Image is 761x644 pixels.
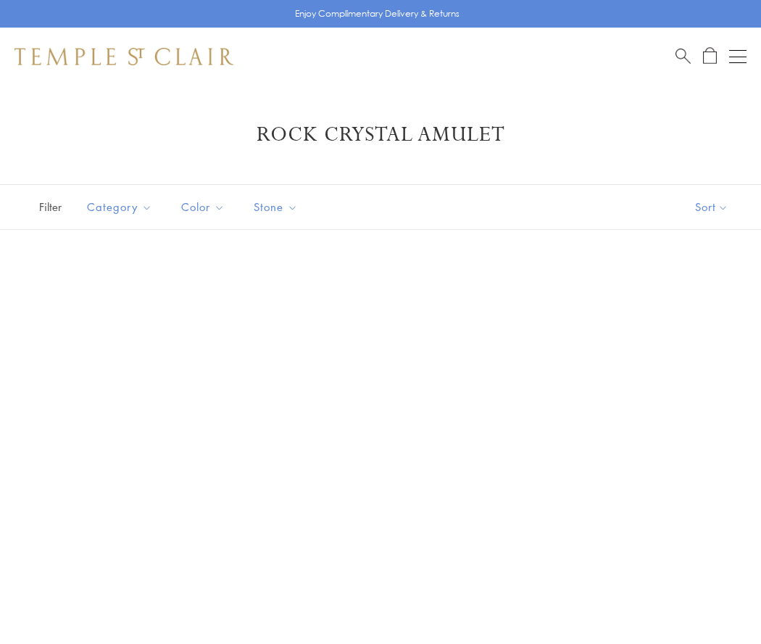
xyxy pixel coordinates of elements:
[295,7,459,21] p: Enjoy Complimentary Delivery & Returns
[76,191,163,223] button: Category
[36,122,725,148] h1: Rock Crystal Amulet
[243,191,309,223] button: Stone
[14,48,233,65] img: Temple St. Clair
[703,47,717,65] a: Open Shopping Bag
[675,47,691,65] a: Search
[170,191,236,223] button: Color
[80,198,163,216] span: Category
[729,48,747,65] button: Open navigation
[246,198,309,216] span: Stone
[662,185,761,229] button: Show sort by
[174,198,236,216] span: Color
